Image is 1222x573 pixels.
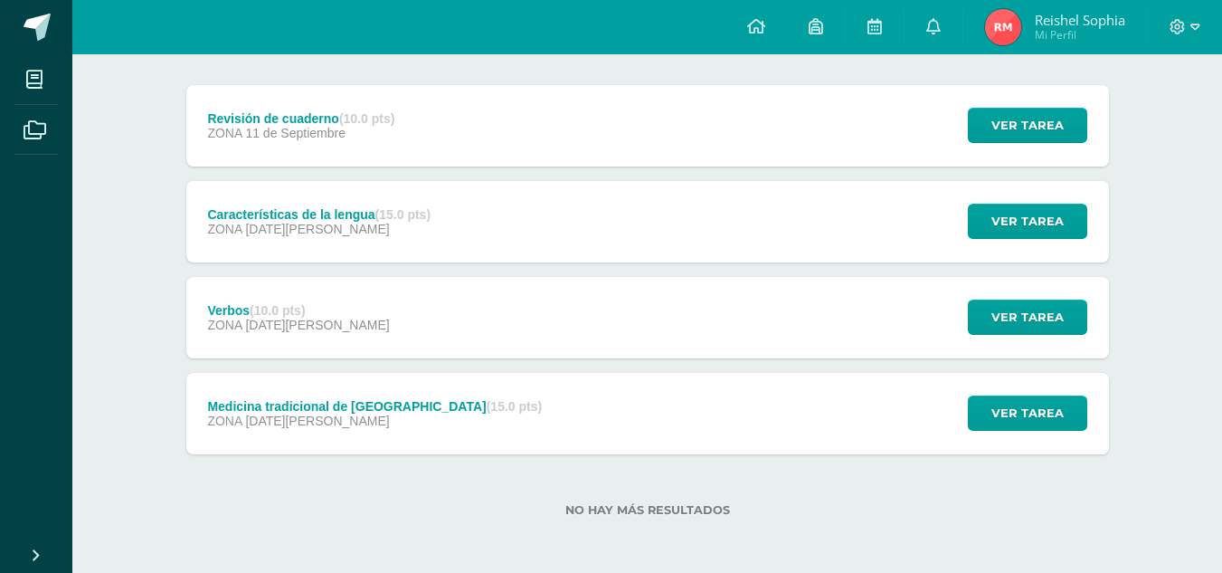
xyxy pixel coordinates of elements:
[339,111,394,126] strong: (10.0 pts)
[375,207,431,222] strong: (15.0 pts)
[207,111,394,126] div: Revisión de cuaderno
[245,318,389,332] span: [DATE][PERSON_NAME]
[207,126,242,140] span: ZONA
[207,207,431,222] div: Características de la lengua
[968,108,1087,143] button: Ver tarea
[991,301,1064,334] span: Ver tarea
[245,222,389,236] span: [DATE][PERSON_NAME]
[207,222,242,236] span: ZONA
[991,109,1064,142] span: Ver tarea
[1035,27,1125,43] span: Mi Perfil
[991,205,1064,238] span: Ver tarea
[207,399,542,414] div: Medicina tradicional de [GEOGRAPHIC_DATA]
[250,303,305,318] strong: (10.0 pts)
[207,303,389,318] div: Verbos
[207,318,242,332] span: ZONA
[968,204,1087,239] button: Ver tarea
[245,126,346,140] span: 11 de Septiembre
[245,414,389,428] span: [DATE][PERSON_NAME]
[207,414,242,428] span: ZONA
[968,396,1087,431] button: Ver tarea
[487,399,542,414] strong: (15.0 pts)
[985,9,1021,45] img: 0b318f98f042d2ed662520fecf106ed1.png
[1035,11,1125,29] span: Reishel Sophia
[186,503,1109,517] label: No hay más resultados
[968,300,1087,335] button: Ver tarea
[991,396,1064,430] span: Ver tarea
